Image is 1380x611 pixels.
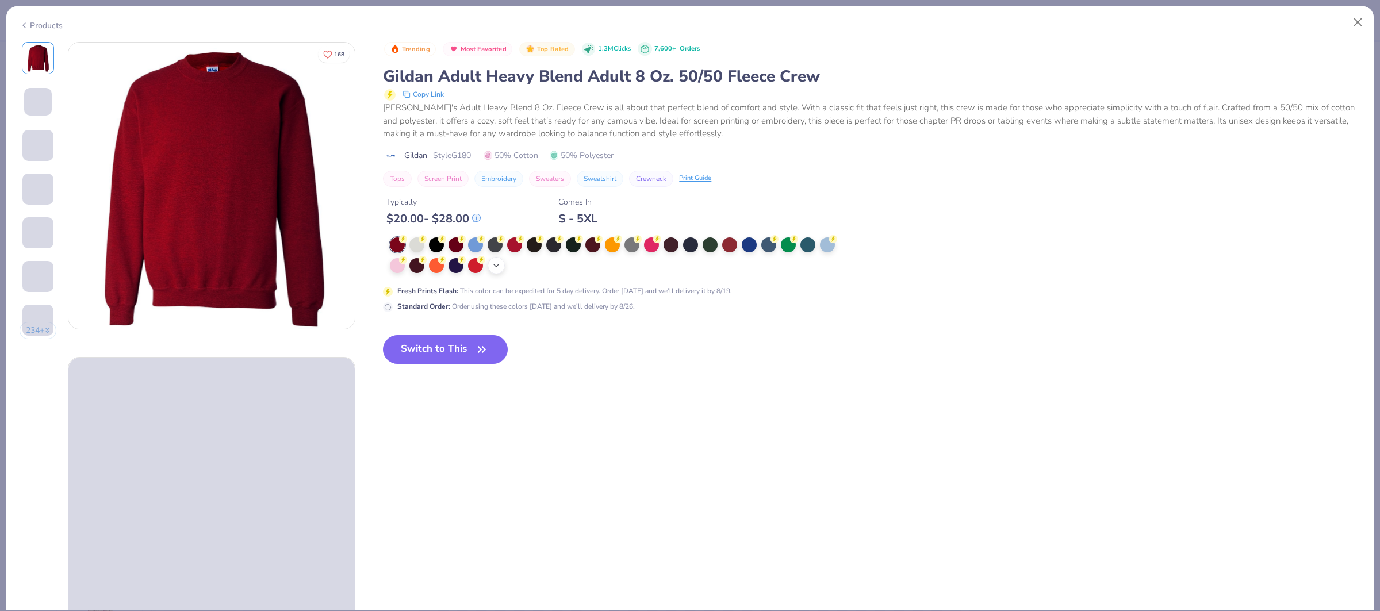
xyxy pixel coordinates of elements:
[383,151,398,160] img: brand logo
[22,248,24,279] img: User generated content
[384,42,436,57] button: Badge Button
[433,149,471,162] span: Style G180
[386,212,481,226] div: $ 20.00 - $ 28.00
[397,301,635,312] div: Order using these colors [DATE] and we’ll delivery by 8/26.
[318,46,350,63] button: Like
[22,292,24,323] img: User generated content
[68,43,355,329] img: Front
[397,286,458,295] strong: Fresh Prints Flash :
[383,171,412,187] button: Tops
[526,44,535,53] img: Top Rated sort
[558,196,597,208] div: Comes In
[474,171,523,187] button: Embroidery
[383,335,508,364] button: Switch to This
[22,161,24,192] img: User generated content
[24,44,52,72] img: Front
[417,171,469,187] button: Screen Print
[461,46,507,52] span: Most Favorited
[397,302,450,311] strong: Standard Order :
[449,44,458,53] img: Most Favorited sort
[397,286,732,296] div: This color can be expedited for 5 day delivery. Order [DATE] and we’ll delivery it by 8/19.
[404,149,427,162] span: Gildan
[1347,11,1369,33] button: Close
[399,87,447,101] button: copy to clipboard
[558,212,597,226] div: S - 5XL
[529,171,571,187] button: Sweaters
[680,44,700,53] span: Orders
[22,336,24,367] img: User generated content
[390,44,400,53] img: Trending sort
[334,52,344,57] span: 168
[386,196,481,208] div: Typically
[20,322,57,339] button: 234+
[654,44,700,54] div: 7,600+
[629,171,673,187] button: Crewneck
[383,101,1360,140] div: [PERSON_NAME]'s Adult Heavy Blend 8 Oz. Fleece Crew is all about that perfect blend of comfort an...
[22,205,24,236] img: User generated content
[519,42,574,57] button: Badge Button
[383,66,1360,87] div: Gildan Adult Heavy Blend Adult 8 Oz. 50/50 Fleece Crew
[484,149,538,162] span: 50% Cotton
[577,171,623,187] button: Sweatshirt
[550,149,614,162] span: 50% Polyester
[443,42,512,57] button: Badge Button
[402,46,430,52] span: Trending
[598,44,631,54] span: 1.3M Clicks
[537,46,569,52] span: Top Rated
[20,20,63,32] div: Products
[679,174,711,183] div: Print Guide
